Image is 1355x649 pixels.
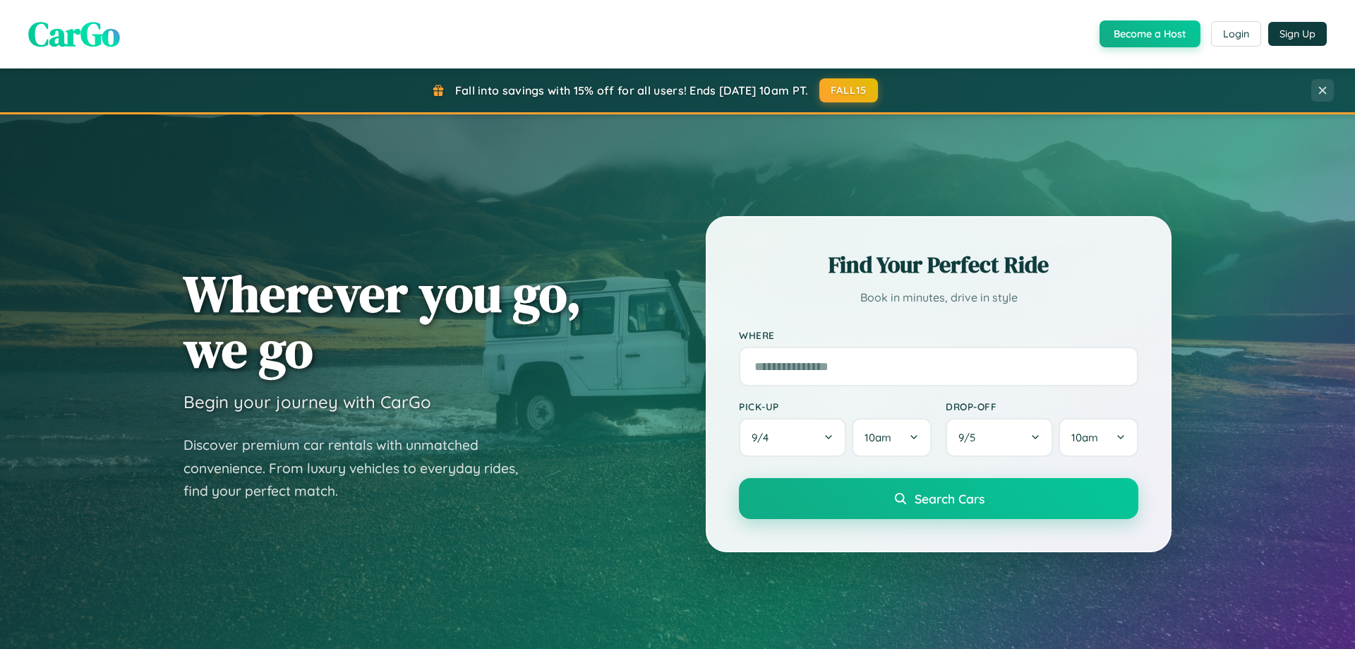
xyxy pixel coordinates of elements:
[739,418,846,457] button: 9/4
[1059,418,1138,457] button: 10am
[28,11,120,57] span: CarGo
[739,287,1138,308] p: Book in minutes, drive in style
[946,400,1138,412] label: Drop-off
[752,431,776,444] span: 9 / 4
[183,391,431,412] h3: Begin your journey with CarGo
[852,418,932,457] button: 10am
[739,400,932,412] label: Pick-up
[455,83,809,97] span: Fall into savings with 15% off for all users! Ends [DATE] 10am PT.
[739,249,1138,280] h2: Find Your Perfect Ride
[1268,22,1327,46] button: Sign Up
[183,434,536,503] p: Discover premium car rentals with unmatched convenience. From luxury vehicles to everyday rides, ...
[946,418,1053,457] button: 9/5
[819,78,879,102] button: FALL15
[1071,431,1098,444] span: 10am
[915,491,984,506] span: Search Cars
[739,478,1138,519] button: Search Cars
[958,431,982,444] span: 9 / 5
[1211,21,1261,47] button: Login
[1100,20,1200,47] button: Become a Host
[739,329,1138,341] label: Where
[183,266,582,377] h1: Wherever you go, we go
[865,431,891,444] span: 10am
